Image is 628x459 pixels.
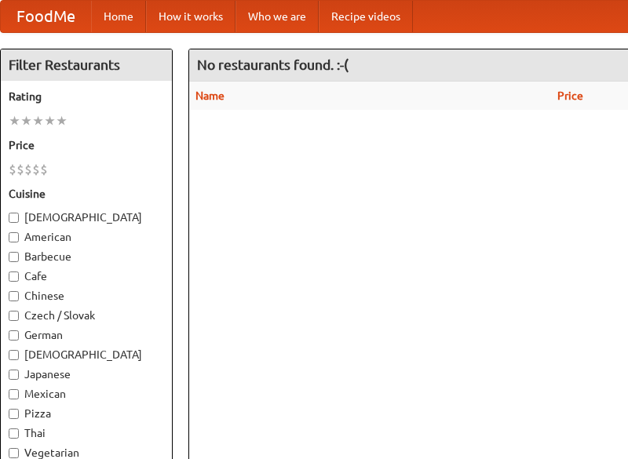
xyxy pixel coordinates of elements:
input: Thai [9,428,19,439]
label: Barbecue [9,249,164,264]
input: [DEMOGRAPHIC_DATA] [9,213,19,223]
a: FoodMe [1,1,91,32]
input: Vegetarian [9,448,19,458]
label: Pizza [9,406,164,421]
input: Mexican [9,389,19,399]
input: Chinese [9,291,19,301]
a: Price [557,89,583,102]
input: American [9,232,19,242]
input: Japanese [9,370,19,380]
input: Czech / Slovak [9,311,19,321]
a: Name [195,89,225,102]
label: Mexican [9,386,164,402]
a: Who we are [235,1,319,32]
label: Japanese [9,366,164,382]
h4: Filter Restaurants [1,49,172,81]
label: Chinese [9,288,164,304]
input: [DEMOGRAPHIC_DATA] [9,350,19,360]
h5: Price [9,137,164,153]
a: How it works [146,1,235,32]
label: Thai [9,425,164,441]
a: Home [91,1,146,32]
li: $ [9,161,16,178]
label: Cafe [9,268,164,284]
h5: Rating [9,89,164,104]
h5: Cuisine [9,186,164,202]
input: Cafe [9,271,19,282]
a: Recipe videos [319,1,413,32]
label: [DEMOGRAPHIC_DATA] [9,209,164,225]
li: ★ [9,112,20,129]
li: ★ [56,112,68,129]
ng-pluralize: No restaurants found. :-( [197,57,349,72]
input: German [9,330,19,341]
label: American [9,229,164,245]
label: German [9,327,164,343]
input: Pizza [9,409,19,419]
li: ★ [44,112,56,129]
li: $ [40,161,48,178]
li: ★ [20,112,32,129]
input: Barbecue [9,252,19,262]
label: [DEMOGRAPHIC_DATA] [9,347,164,362]
li: $ [24,161,32,178]
li: $ [32,161,40,178]
li: ★ [32,112,44,129]
li: $ [16,161,24,178]
label: Czech / Slovak [9,308,164,323]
